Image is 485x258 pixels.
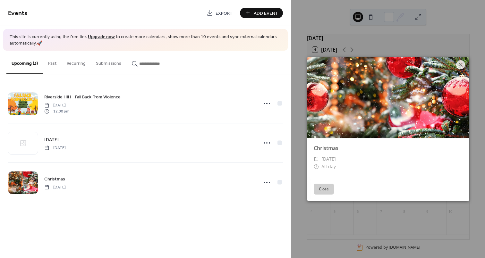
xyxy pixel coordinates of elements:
[216,10,233,17] span: Export
[314,155,319,163] div: ​
[62,51,91,73] button: Recurring
[8,7,28,20] span: Events
[44,136,59,143] a: [DATE]
[44,103,69,108] span: [DATE]
[321,163,336,171] span: All day
[44,108,69,114] span: 12:00 pm
[44,94,121,101] span: Riverside HIH - Fall Back From Violence
[44,184,66,190] span: [DATE]
[6,51,43,74] button: Upcoming (3)
[44,145,66,151] span: [DATE]
[202,8,237,18] a: Export
[307,144,469,152] div: Christmas
[44,175,65,183] a: Christmas
[254,10,278,17] span: Add Event
[240,8,283,18] button: Add Event
[314,163,319,171] div: ​
[88,33,115,41] a: Upgrade now
[321,155,336,163] span: [DATE]
[44,176,65,182] span: Christmas
[44,93,121,101] a: Riverside HIH - Fall Back From Violence
[314,184,334,195] button: Close
[10,34,281,46] span: This site is currently using the free tier. to create more calendars, show more than 10 events an...
[91,51,126,73] button: Submissions
[43,51,62,73] button: Past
